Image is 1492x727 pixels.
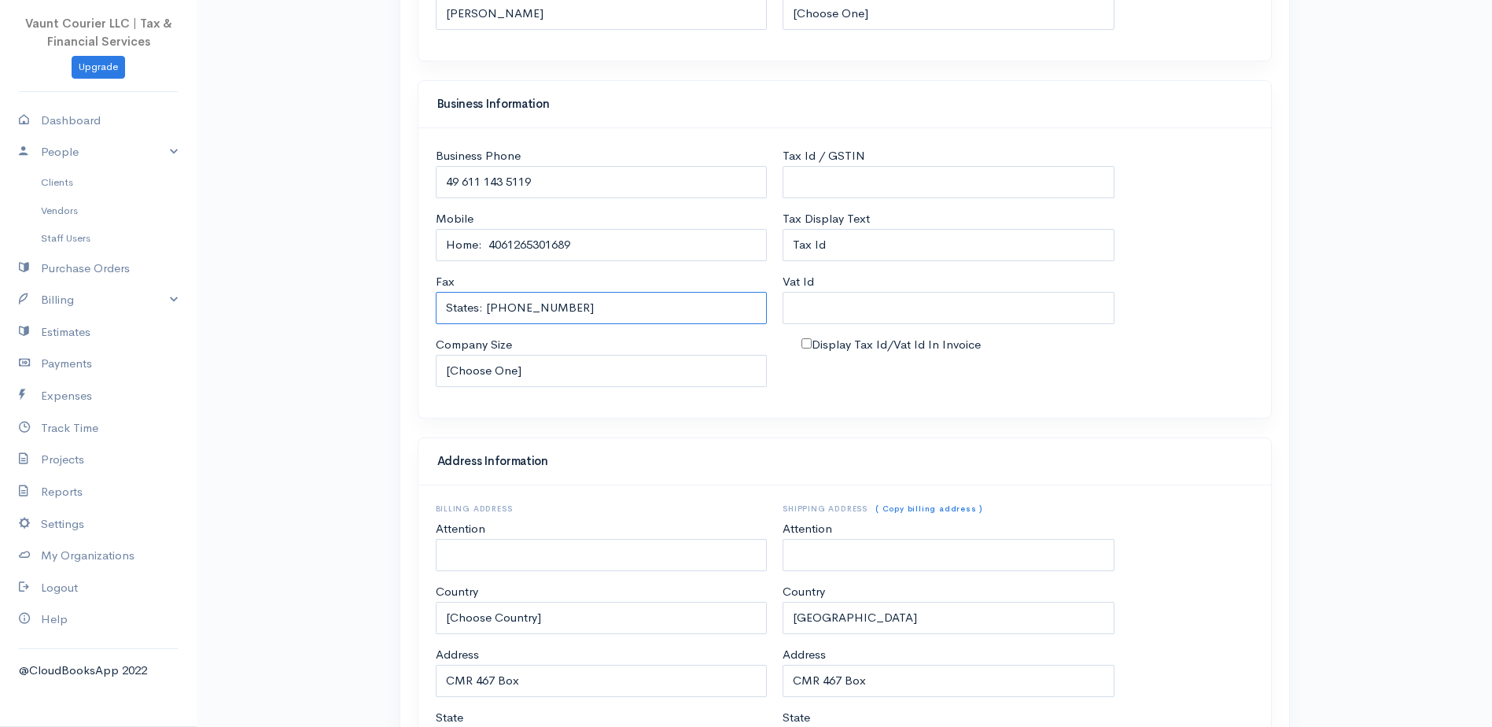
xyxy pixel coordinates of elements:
[436,273,455,291] label: Fax
[783,210,870,228] label: Tax Display Text
[436,210,473,228] label: Mobile
[437,455,1252,468] h4: Address Information
[783,273,814,291] label: Vat Id
[436,520,485,538] label: Attention
[437,98,1252,111] h4: Business Information
[783,504,1114,513] h6: Shipping Address
[812,336,981,354] label: Display Tax Id/Vat Id In Invoice
[875,504,982,514] a: ( Copy billing address )
[436,336,512,354] label: Company Size
[783,709,810,727] label: State
[783,583,825,601] label: Country
[19,662,178,680] div: @CloudBooksApp 2022
[436,504,768,513] h6: Billing Address
[436,709,463,727] label: State
[436,147,521,165] label: Business Phone
[436,646,479,664] label: Address
[783,229,1114,261] input: What you want your tax field to be called as
[783,646,826,664] label: Address
[783,147,865,165] label: Tax Id / GSTIN
[72,56,125,79] a: Upgrade
[25,16,172,49] span: Vaunt Courier LLC | Tax & Financial Services
[436,583,478,601] label: Country
[783,520,832,538] label: Attention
